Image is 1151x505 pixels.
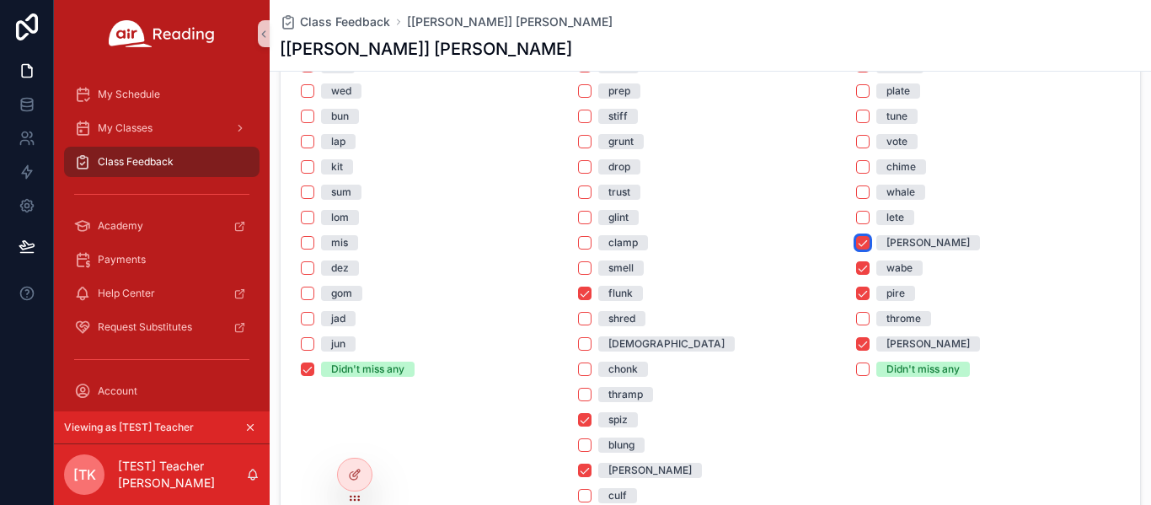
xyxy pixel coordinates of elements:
[64,278,260,309] a: Help Center
[280,13,390,30] a: Class Feedback
[331,134,345,149] div: lap
[64,211,260,241] a: Academy
[886,286,905,301] div: pire
[886,336,970,352] div: [PERSON_NAME]
[331,109,349,124] div: bun
[886,185,915,200] div: whale
[886,261,913,276] div: wabe
[331,210,349,225] div: lom
[64,79,260,110] a: My Schedule
[608,311,635,326] div: shred
[98,88,160,101] span: My Schedule
[64,244,260,275] a: Payments
[886,210,904,225] div: lete
[886,311,921,326] div: throme
[331,235,348,250] div: mis
[608,185,630,200] div: trust
[64,312,260,342] a: Request Substitutes
[886,109,907,124] div: tune
[886,235,970,250] div: [PERSON_NAME]
[64,421,194,434] span: Viewing as [TEST] Teacher
[608,412,628,427] div: spiz
[608,261,634,276] div: smell
[98,384,137,398] span: Account
[109,20,215,47] img: App logo
[608,286,633,301] div: flunk
[331,311,345,326] div: jad
[608,336,725,352] div: [DEMOGRAPHIC_DATA]
[98,287,155,300] span: Help Center
[331,286,352,301] div: gom
[608,159,630,175] div: drop
[64,147,260,177] a: Class Feedback
[98,320,192,334] span: Request Substitutes
[608,488,627,503] div: culf
[608,134,634,149] div: grunt
[118,458,246,492] p: [TEST] Teacher [PERSON_NAME]
[54,67,270,411] div: scrollable content
[608,109,628,124] div: stiff
[886,159,916,175] div: chime
[98,219,143,233] span: Academy
[331,362,404,377] div: Didn't miss any
[64,113,260,143] a: My Classes
[608,210,629,225] div: glint
[280,37,572,61] h1: [[PERSON_NAME]] [PERSON_NAME]
[98,253,146,266] span: Payments
[407,13,613,30] a: [[PERSON_NAME]] [PERSON_NAME]
[886,83,910,99] div: plate
[331,83,351,99] div: wed
[608,235,638,250] div: clamp
[98,155,174,169] span: Class Feedback
[300,13,390,30] span: Class Feedback
[886,362,960,377] div: Didn't miss any
[886,134,907,149] div: vote
[331,336,345,352] div: jun
[331,159,343,175] div: kit
[608,387,643,402] div: thramp
[331,185,351,200] div: sum
[608,362,638,377] div: chonk
[608,83,630,99] div: prep
[608,463,692,478] div: [PERSON_NAME]
[64,376,260,406] a: Account
[98,121,153,135] span: My Classes
[608,438,634,453] div: blung
[73,465,96,485] span: [TK
[331,261,349,276] div: dez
